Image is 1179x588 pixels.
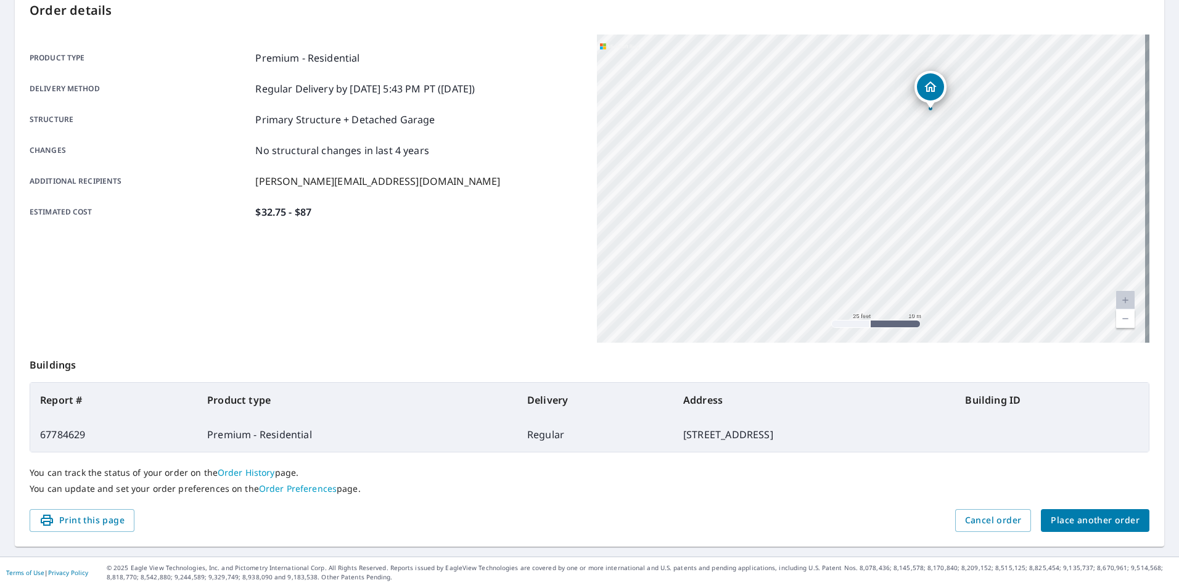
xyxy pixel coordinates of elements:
a: Terms of Use [6,568,44,577]
p: You can update and set your order preferences on the page. [30,483,1149,494]
p: © 2025 Eagle View Technologies, Inc. and Pictometry International Corp. All Rights Reserved. Repo... [107,563,1173,582]
td: Regular [517,417,673,452]
span: Place another order [1051,513,1140,528]
th: Product type [197,383,517,417]
p: Delivery method [30,81,250,96]
a: Privacy Policy [48,568,88,577]
a: Order History [218,467,275,478]
a: Order Preferences [259,483,337,494]
p: Estimated cost [30,205,250,219]
span: Cancel order [965,513,1022,528]
p: Regular Delivery by [DATE] 5:43 PM PT ([DATE]) [255,81,475,96]
p: [PERSON_NAME][EMAIL_ADDRESS][DOMAIN_NAME] [255,174,500,189]
p: Additional recipients [30,174,250,189]
td: [STREET_ADDRESS] [673,417,955,452]
button: Cancel order [955,509,1032,532]
p: Changes [30,143,250,158]
p: Order details [30,1,1149,20]
td: 67784629 [30,417,197,452]
td: Premium - Residential [197,417,517,452]
span: Print this page [39,513,125,528]
th: Delivery [517,383,673,417]
th: Address [673,383,955,417]
p: Primary Structure + Detached Garage [255,112,435,127]
p: Structure [30,112,250,127]
p: No structural changes in last 4 years [255,143,429,158]
p: You can track the status of your order on the page. [30,467,1149,478]
th: Building ID [955,383,1149,417]
button: Place another order [1041,509,1149,532]
p: Premium - Residential [255,51,359,65]
a: Current Level 20, Zoom In Disabled [1116,291,1135,309]
p: | [6,569,88,576]
p: Buildings [30,343,1149,382]
th: Report # [30,383,197,417]
div: Dropped pin, building 1, Residential property, 1529 W State Ave Phoenix, AZ 85021 [914,71,947,109]
a: Current Level 20, Zoom Out [1116,309,1135,328]
p: $32.75 - $87 [255,205,311,219]
button: Print this page [30,509,134,532]
p: Product type [30,51,250,65]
